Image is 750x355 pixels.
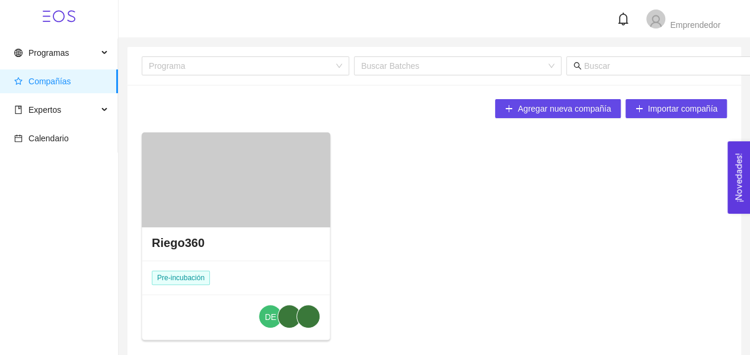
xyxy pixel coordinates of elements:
span: Programas [28,48,69,58]
h4: Riego360 [152,234,205,251]
span: global [14,49,23,57]
span: plus [505,104,513,114]
span: calendar [14,134,23,142]
span: Agregar nueva compañía [518,102,611,115]
span: Importar compañía [648,102,718,115]
span: plus [635,104,643,114]
span: Compañías [28,77,71,86]
span: Calendario [28,134,69,143]
span: Emprendedor [670,20,720,30]
span: Pre-incubación [152,271,210,285]
span: search [573,62,582,70]
span: star [14,77,23,85]
span: user [649,14,663,28]
span: bell [617,12,630,26]
span: book [14,106,23,114]
button: plusAgregar nueva compañía [495,99,620,118]
span: Expertos [28,105,61,115]
button: plusImportar compañía [625,99,727,118]
button: Open Feedback Widget [727,141,750,214]
span: DE [265,305,276,329]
